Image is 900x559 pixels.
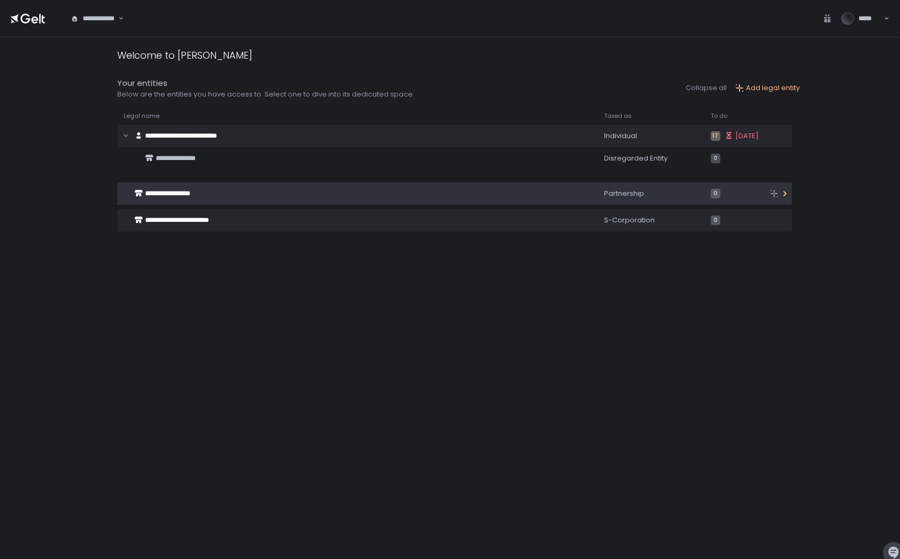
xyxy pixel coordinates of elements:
span: 0 [711,154,720,163]
div: Individual [604,131,698,141]
span: To do [711,112,727,120]
span: 0 [711,215,720,225]
button: Add legal entity [735,83,800,93]
span: 17 [711,131,720,141]
div: Below are the entities you have access to. Select one to dive into its dedicated space. [117,90,414,99]
div: Disregarded Entity [604,154,698,163]
div: Welcome to [PERSON_NAME] [117,48,252,62]
span: Legal name [124,112,159,120]
span: Taxed as [604,112,632,120]
span: [DATE] [735,131,759,141]
div: Partnership [604,189,698,198]
button: Collapse all [686,83,727,93]
div: S-Corporation [604,215,698,225]
div: Your entities [117,77,414,90]
span: 0 [711,189,720,198]
div: Search for option [64,7,124,30]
